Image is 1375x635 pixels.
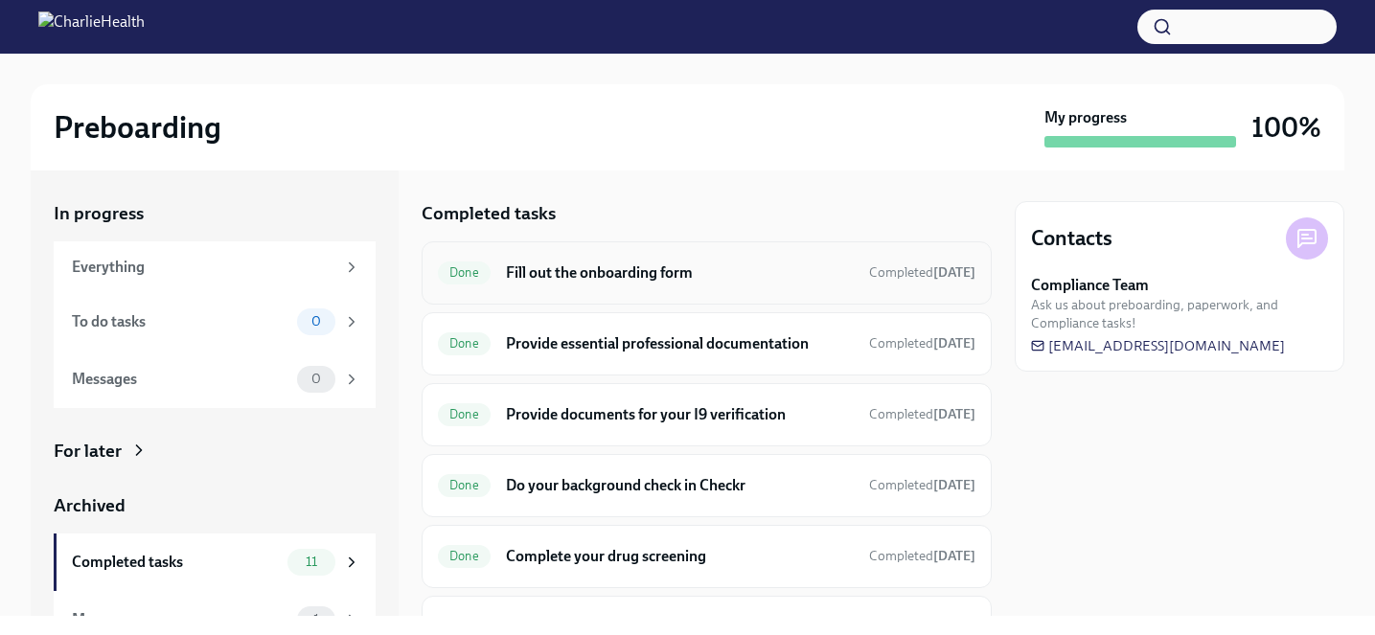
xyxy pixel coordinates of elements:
h2: Preboarding [54,108,221,147]
h6: Provide documents for your I9 verification [506,404,854,425]
a: DoneProvide documents for your I9 verificationCompleted[DATE] [438,399,975,430]
div: Messages [72,609,289,630]
span: Completed [869,264,975,281]
a: In progress [54,201,376,226]
h6: Do your background check in Checkr [506,475,854,496]
span: 1 [302,612,331,626]
a: DoneFill out the onboarding formCompleted[DATE] [438,258,975,288]
span: Done [438,478,491,492]
h3: 100% [1251,110,1321,145]
span: Done [438,336,491,351]
a: DoneComplete your drug screeningCompleted[DATE] [438,541,975,572]
a: Messages0 [54,351,376,408]
a: To do tasks0 [54,293,376,351]
h6: Fill out the onboarding form [506,262,854,283]
strong: [DATE] [933,477,975,493]
strong: [DATE] [933,335,975,352]
strong: [DATE] [933,406,975,422]
div: Messages [72,369,289,390]
strong: Compliance Team [1031,275,1149,296]
span: August 29th, 2025 22:12 [869,547,975,565]
div: To do tasks [72,311,289,332]
span: Ask us about preboarding, paperwork, and Compliance tasks! [1031,296,1328,332]
div: For later [54,439,122,464]
span: Completed [869,548,975,564]
img: CharlieHealth [38,11,145,42]
a: For later [54,439,376,464]
h6: Complete your drug screening [506,546,854,567]
span: Completed [869,406,975,422]
span: August 29th, 2025 22:12 [869,476,975,494]
span: Done [438,265,491,280]
span: Completed [869,335,975,352]
span: Done [438,549,491,563]
a: Everything [54,241,376,293]
span: 11 [294,555,329,569]
a: [EMAIL_ADDRESS][DOMAIN_NAME] [1031,336,1285,355]
a: DoneProvide essential professional documentationCompleted[DATE] [438,329,975,359]
span: September 2nd, 2025 12:50 [869,334,975,352]
span: 0 [300,314,332,329]
a: Completed tasks11 [54,533,376,591]
span: Done [438,407,491,421]
span: 0 [300,372,332,386]
a: Archived [54,493,376,518]
div: Everything [72,257,335,278]
h6: Provide essential professional documentation [506,333,854,354]
strong: My progress [1044,107,1127,128]
a: DoneDo your background check in CheckrCompleted[DATE] [438,470,975,501]
span: September 2nd, 2025 12:50 [869,405,975,423]
h4: Contacts [1031,224,1112,253]
h5: Completed tasks [422,201,556,226]
span: August 29th, 2025 22:00 [869,263,975,282]
strong: [DATE] [933,264,975,281]
div: Completed tasks [72,552,280,573]
strong: [DATE] [933,548,975,564]
span: Completed [869,477,975,493]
